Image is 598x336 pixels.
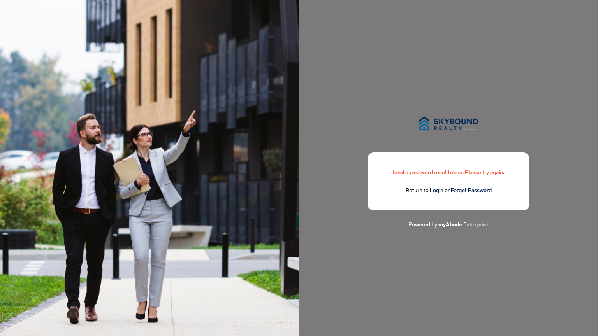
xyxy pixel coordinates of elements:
a: Forgot Password [451,187,492,194]
div: Return to or [386,186,511,195]
span: Powered by [408,220,437,227]
a: myAbode [438,220,462,229]
div: Invalid password reset token. Please try again. [386,168,511,177]
img: ma-logo [410,107,487,140]
span: Enterprise [463,220,489,227]
a: Login [430,187,443,194]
